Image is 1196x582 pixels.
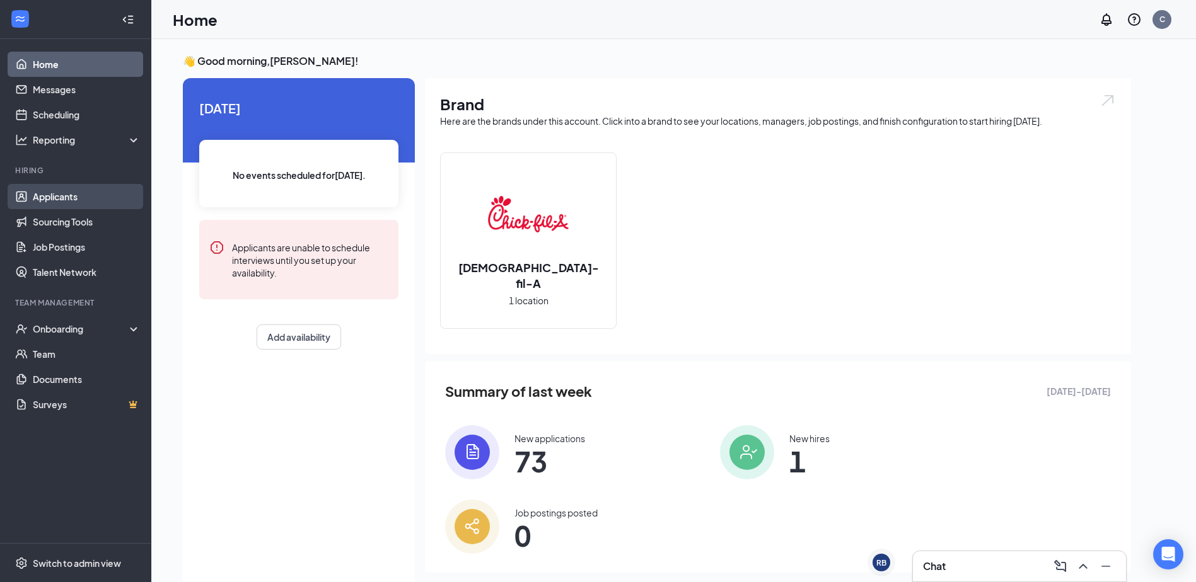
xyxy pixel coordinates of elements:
[514,524,598,547] span: 0
[1100,93,1116,108] img: open.6027fd2a22e1237b5b06.svg
[445,499,499,554] img: icon
[232,240,388,279] div: Applicants are unable to schedule interviews until you set up your availability.
[445,425,499,479] img: icon
[15,134,28,146] svg: Analysis
[1127,12,1142,27] svg: QuestionInfo
[33,77,141,102] a: Messages
[33,209,141,234] a: Sourcing Tools
[720,425,774,479] img: icon
[1098,559,1113,574] svg: Minimize
[199,98,398,118] span: [DATE]
[33,341,141,367] a: Team
[33,134,141,146] div: Reporting
[923,559,946,573] h3: Chat
[173,9,218,30] h1: Home
[1076,559,1091,574] svg: ChevronUp
[789,450,830,472] span: 1
[509,294,549,307] span: 1 location
[1099,12,1114,27] svg: Notifications
[1047,384,1111,398] span: [DATE] - [DATE]
[15,297,138,308] div: Team Management
[445,380,592,402] span: Summary of last week
[1050,556,1071,576] button: ComposeMessage
[209,240,224,255] svg: Error
[440,93,1116,115] h1: Brand
[15,165,138,176] div: Hiring
[33,367,141,392] a: Documents
[1053,559,1068,574] svg: ComposeMessage
[1073,556,1093,576] button: ChevronUp
[15,557,28,569] svg: Settings
[488,174,569,254] img: Chick-fil-A
[876,557,886,568] div: RB
[257,324,341,350] button: Add availability
[514,432,585,445] div: New applications
[33,234,141,260] a: Job Postings
[441,260,616,291] h2: [DEMOGRAPHIC_DATA]-fil-A
[122,13,134,26] svg: Collapse
[514,450,585,472] span: 73
[33,52,141,77] a: Home
[33,557,121,569] div: Switch to admin view
[514,506,598,519] div: Job postings posted
[14,13,26,25] svg: WorkstreamLogo
[1159,14,1165,25] div: C
[440,115,1116,127] div: Here are the brands under this account. Click into a brand to see your locations, managers, job p...
[183,54,1131,68] h3: 👋 Good morning, [PERSON_NAME] !
[15,322,28,335] svg: UserCheck
[33,102,141,127] a: Scheduling
[1096,556,1116,576] button: Minimize
[789,432,830,445] div: New hires
[33,184,141,209] a: Applicants
[33,322,130,335] div: Onboarding
[233,168,366,182] span: No events scheduled for [DATE] .
[1153,539,1183,569] div: Open Intercom Messenger
[33,392,141,417] a: SurveysCrown
[33,260,141,285] a: Talent Network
